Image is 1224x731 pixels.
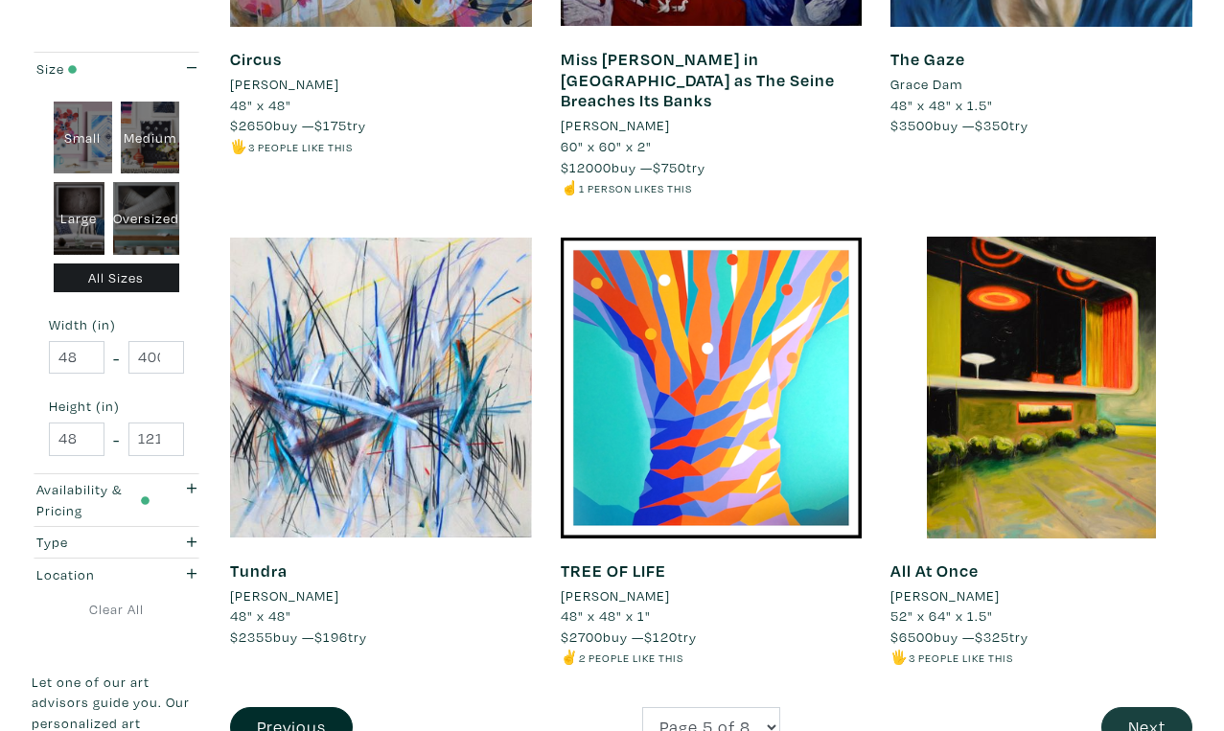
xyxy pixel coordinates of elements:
span: $750 [653,158,686,176]
a: Grace Dam [890,74,1192,95]
button: Size [32,53,201,84]
span: buy — try [561,628,697,646]
li: [PERSON_NAME] [230,585,339,606]
div: Oversized [113,182,179,255]
span: $325 [975,628,1009,646]
span: buy — try [561,158,705,176]
span: $12000 [561,158,612,176]
span: 48" x 48" x 1.5" [890,96,993,114]
span: $3500 [890,116,934,134]
li: ☝️ [561,177,863,198]
button: Type [32,527,201,559]
span: 60" x 60" x 2" [561,137,652,155]
div: All Sizes [54,263,180,293]
li: [PERSON_NAME] [890,585,1000,606]
div: Availability & Pricing [36,479,150,520]
li: [PERSON_NAME] [561,585,670,606]
span: buy — try [890,628,1028,646]
span: buy — try [230,116,366,134]
small: Height (in) [49,400,184,413]
span: 48" x 48" [230,96,291,114]
button: Availability & Pricing [32,474,201,526]
span: 52" x 64" x 1.5" [890,606,993,625]
a: Miss [PERSON_NAME] in [GEOGRAPHIC_DATA] as The Seine Breaches Its Banks [561,48,835,111]
small: 2 people like this [579,651,683,665]
a: [PERSON_NAME] [230,585,532,606]
span: - [113,345,120,371]
div: Size [36,58,150,80]
li: ✌️ [561,647,863,668]
a: [PERSON_NAME] [561,115,863,136]
a: TREE OF LIFE [561,560,666,582]
span: 48" x 48" x 1" [561,606,651,625]
a: [PERSON_NAME] [890,585,1192,606]
span: $6500 [890,628,934,646]
span: - [113,426,120,452]
li: [PERSON_NAME] [230,74,339,95]
span: $350 [975,116,1009,134]
li: Grace Dam [890,74,962,95]
small: 1 person likes this [579,181,692,195]
a: [PERSON_NAME] [561,585,863,606]
div: Type [36,532,150,553]
a: [PERSON_NAME] [230,74,532,95]
span: $175 [314,116,347,134]
span: $2650 [230,116,273,134]
div: Small [54,102,112,174]
a: Clear All [32,599,201,620]
span: 48" x 48" [230,606,291,625]
a: Tundra [230,560,288,582]
li: [PERSON_NAME] [561,115,670,136]
li: 🖐️ [230,136,532,157]
a: The Gaze [890,48,965,70]
small: 3 people like this [248,140,353,154]
span: $2700 [561,628,603,646]
div: Location [36,564,150,585]
span: $120 [644,628,678,646]
span: $196 [314,628,348,646]
div: Large [54,182,105,255]
small: Width (in) [49,318,184,331]
a: Circus [230,48,282,70]
span: buy — try [230,628,367,646]
li: 🖐️ [890,647,1192,668]
button: Location [32,559,201,590]
small: 3 people like this [909,651,1013,665]
div: Medium [121,102,179,174]
span: $2355 [230,628,273,646]
span: buy — try [890,116,1028,134]
a: All At Once [890,560,979,582]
